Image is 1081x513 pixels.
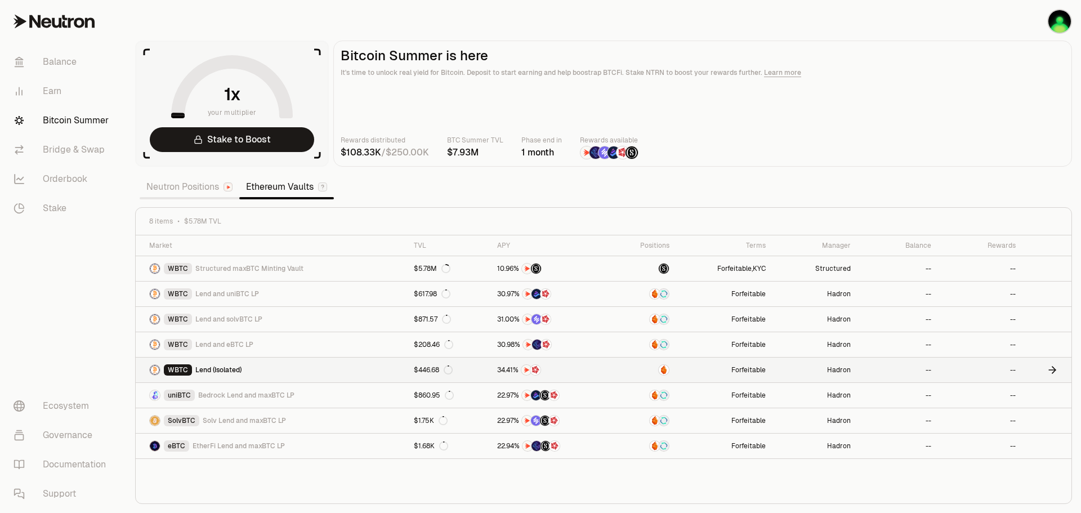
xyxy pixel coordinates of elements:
[164,364,192,376] div: WBTC
[857,307,938,332] a: --
[490,383,610,408] a: NTRNBedrock DiamondsStructured PointsMars Fragments
[490,307,610,332] a: NTRNSolv PointsMars Fragments
[414,365,453,374] div: $446.68
[717,264,766,273] span: ,
[717,264,752,273] button: Forfeitable
[522,416,532,426] img: NTRN
[150,127,314,152] a: Stake to Boost
[490,408,610,433] a: NTRNSolv PointsStructured PointsMars Fragments
[5,164,122,194] a: Orderbook
[607,146,620,159] img: Bedrock Diamonds
[490,358,610,382] a: NTRNMars Fragments
[531,314,542,324] img: Solv Points
[683,241,766,250] div: Terms
[531,390,541,400] img: Bedrock Diamonds
[522,264,532,274] img: NTRN
[650,416,660,426] img: Amber
[540,416,550,426] img: Structured Points
[341,135,429,146] p: Rewards distributed
[136,256,407,281] a: WBTC LogoWBTCStructured maxBTC Minting Vault
[164,390,195,401] div: uniBTC
[650,390,660,400] img: Amber
[617,288,669,300] button: AmberSupervault
[540,289,551,299] img: Mars Fragments
[610,408,676,433] a: AmberSupervault
[150,264,160,274] img: WBTC Logo
[772,332,857,357] a: Hadron
[203,416,286,425] span: Solv Lend and maxBTC LP
[549,416,559,426] img: Mars Fragments
[938,332,1022,357] a: --
[938,256,1022,281] a: --
[772,256,857,281] a: Structured
[195,340,253,349] span: Lend and eBTC LP
[540,390,550,400] img: Structured Points
[626,146,638,159] img: Structured Points
[164,314,192,325] div: WBTC
[531,264,541,274] img: Structured Points
[731,289,766,298] button: Forfeitable
[857,256,938,281] a: --
[407,434,490,458] a: $1.68K
[610,307,676,332] a: AmberSupervault
[164,440,189,452] div: eBTC
[5,391,122,421] a: Ecosystem
[198,391,294,400] span: Bedrock Lend and maxBTC LP
[857,282,938,306] a: --
[764,68,801,77] a: Learn more
[490,434,610,458] a: NTRNEtherFi PointsStructured PointsMars Fragments
[497,263,603,274] button: NTRNStructured Points
[676,332,772,357] a: Forfeitable
[549,390,559,400] img: Mars Fragments
[341,67,1065,78] p: It's time to unlock real yield for Bitcoin. Deposit to start earning and help boostrap BTCFi. Sta...
[149,217,173,226] span: 8 items
[772,383,857,408] a: Hadron
[164,415,199,426] div: SolvBTC
[772,307,857,332] a: Hadron
[195,365,242,374] span: Lend (Isolated)
[938,358,1022,382] a: --
[938,408,1022,433] a: --
[857,383,938,408] a: --
[164,263,192,274] div: WBTC
[225,184,232,191] img: Neutron Logo
[5,47,122,77] a: Balance
[731,391,766,400] button: Forfeitable
[497,288,603,300] button: NTRNBedrock DiamondsMars Fragments
[184,217,221,226] span: $5.78M TVL
[857,408,938,433] a: --
[540,441,551,451] img: Structured Points
[659,416,669,426] img: Supervault
[772,408,857,433] a: Hadron
[195,315,262,324] span: Lend and solvBTC LP
[5,450,122,479] a: Documentation
[617,390,669,401] button: AmberSupervault
[659,289,669,299] img: Supervault
[650,314,660,324] img: Amber
[857,358,938,382] a: --
[1048,10,1071,33] img: Ledger
[447,135,503,146] p: BTC Summer TVL
[497,415,603,426] button: NTRNSolv PointsStructured PointsMars Fragments
[610,332,676,357] a: AmberSupervault
[938,307,1022,332] a: --
[650,289,660,299] img: Amber
[195,264,303,273] span: Structured maxBTC Minting Vault
[5,77,122,106] a: Earn
[659,314,669,324] img: Supervault
[414,289,450,298] div: $617.98
[490,282,610,306] a: NTRNBedrock DiamondsMars Fragments
[676,383,772,408] a: Forfeitable
[164,339,192,350] div: WBTC
[580,135,638,146] p: Rewards available
[659,365,669,375] img: Amber
[676,434,772,458] a: Forfeitable
[150,340,160,350] img: WBTC Logo
[857,332,938,357] a: --
[589,146,602,159] img: EtherFi Points
[150,390,160,400] img: uniBTC Logo
[136,307,407,332] a: WBTC LogoWBTCLend and solvBTC LP
[136,282,407,306] a: WBTC LogoWBTCLend and uniBTC LP
[617,146,629,159] img: Mars Fragments
[136,383,407,408] a: uniBTC LogouniBTCBedrock Lend and maxBTC LP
